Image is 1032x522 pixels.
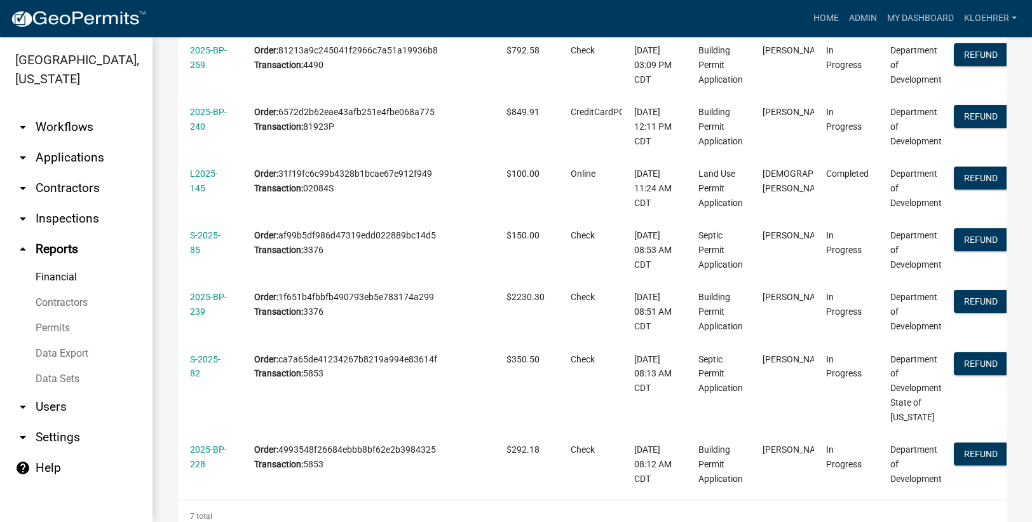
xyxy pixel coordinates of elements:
div: ca7a65de41234267b8219a994e83614f 5853 [254,352,482,381]
b: Transaction: [254,183,303,193]
span: Check [571,444,595,455]
span: $2230.30 [506,292,545,302]
a: L2025-145 [190,168,218,193]
span: Check [571,292,595,302]
a: 2025-BP-240 [190,107,227,132]
span: Department of Development [890,230,942,270]
b: Order: [254,107,278,117]
span: In Progress [826,444,862,469]
span: Online [571,168,595,179]
i: arrow_drop_down [15,430,31,445]
span: Department of Development [890,444,942,484]
span: Land Use Permit Application [698,168,743,208]
span: $292.18 [506,444,540,455]
span: Sean Moe [763,354,831,364]
span: In Progress [826,354,862,379]
div: [DATE] 12:11 PM CDT [634,105,674,148]
div: 4993548f26684ebbb8bf62e2b3984325 5853 [254,443,482,472]
span: $150.00 [506,230,540,240]
span: Department of Development [890,107,942,146]
span: Septic Permit Application [698,230,743,270]
span: $792.58 [506,45,540,55]
b: Order: [254,45,278,55]
wm-modal-confirm: Refund Payment [954,450,1008,460]
b: Transaction: [254,368,303,378]
div: 6572d2b62eae43afb251e4fbe068a775 81923P [254,105,482,134]
wm-modal-confirm: Refund Payment [954,113,1008,123]
div: [DATE] 08:12 AM CDT [634,443,674,486]
span: Check [571,45,595,55]
a: 2025-BP-239 [190,292,227,317]
span: In Progress [826,230,862,255]
wm-modal-confirm: Refund Payment [954,298,1008,308]
span: Building Permit Application [698,444,743,484]
span: Peter Nielsen [763,230,831,240]
span: Raymond L Novak [763,444,831,455]
wm-modal-confirm: Refund Payment [954,359,1008,369]
a: Home [808,6,844,31]
button: Refund [954,228,1008,251]
span: Building Permit Application [698,107,743,146]
span: Building Permit Application [698,45,743,85]
div: af99b5df986d47319edd022889bc14d5 3376 [254,228,482,258]
i: arrow_drop_down [15,399,31,415]
a: S-2025-85 [190,230,221,255]
a: Admin [844,6,882,31]
span: Completed [826,168,869,179]
a: S-2025-82 [190,354,221,379]
div: 81213a9c245041f2966c7a51a19936b8 4490 [254,43,482,72]
div: [DATE] 08:53 AM CDT [634,228,674,271]
b: Order: [254,168,278,179]
span: CreditCardPOS [571,107,630,117]
b: Order: [254,444,278,455]
span: In Progress [826,107,862,132]
div: [DATE] 08:51 AM CDT [634,290,674,333]
b: Transaction: [254,245,303,255]
wm-modal-confirm: Refund Payment [954,174,1008,184]
b: Order: [254,354,278,364]
div: [DATE] 03:09 PM CDT [634,43,674,86]
a: 2025-BP-228 [190,444,227,469]
i: arrow_drop_down [15,150,31,165]
button: Refund [954,43,1008,66]
div: 1f651b4fbbfb490793eb5e783174a299 3376 [254,290,482,319]
a: kloehrer [959,6,1022,31]
span: Septic Permit Application [698,354,743,394]
button: Refund [954,167,1008,189]
b: Order: [254,292,278,302]
span: Check [571,230,595,240]
i: arrow_drop_down [15,120,31,135]
span: In Progress [826,45,862,70]
i: arrow_drop_down [15,211,31,226]
b: Transaction: [254,121,303,132]
a: 2025-BP-259 [190,45,227,70]
span: In Progress [826,292,862,317]
span: $100.00 [506,168,540,179]
wm-modal-confirm: Refund Payment [954,236,1008,246]
span: Melanie Freilinger [763,45,831,55]
div: 31f19fc6c99b4328b1bcae67e912f949 02084S [254,167,482,196]
i: arrow_drop_up [15,242,31,257]
span: Check [571,354,595,364]
b: Transaction: [254,306,303,317]
button: Refund [954,290,1008,313]
wm-modal-confirm: Refund Payment [954,51,1008,61]
b: Transaction: [254,60,303,70]
button: Refund [954,105,1008,128]
b: Transaction: [254,459,303,469]
div: [DATE] 11:24 AM CDT [634,167,674,210]
button: Refund [954,352,1008,375]
span: Christian Scapanski [763,168,855,193]
span: $849.91 [506,107,540,117]
a: My Dashboard [882,6,959,31]
i: arrow_drop_down [15,181,31,196]
span: David Mitchell [763,107,831,117]
span: Department of Development, State of Minnesota [890,354,944,422]
span: Department of Development [890,45,942,85]
span: Department of Development [890,292,942,331]
span: Building Permit Application [698,292,743,331]
span: $350.50 [506,354,540,364]
span: Department of Development [890,168,942,208]
i: help [15,460,31,476]
div: [DATE] 08:13 AM CDT [634,352,674,395]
